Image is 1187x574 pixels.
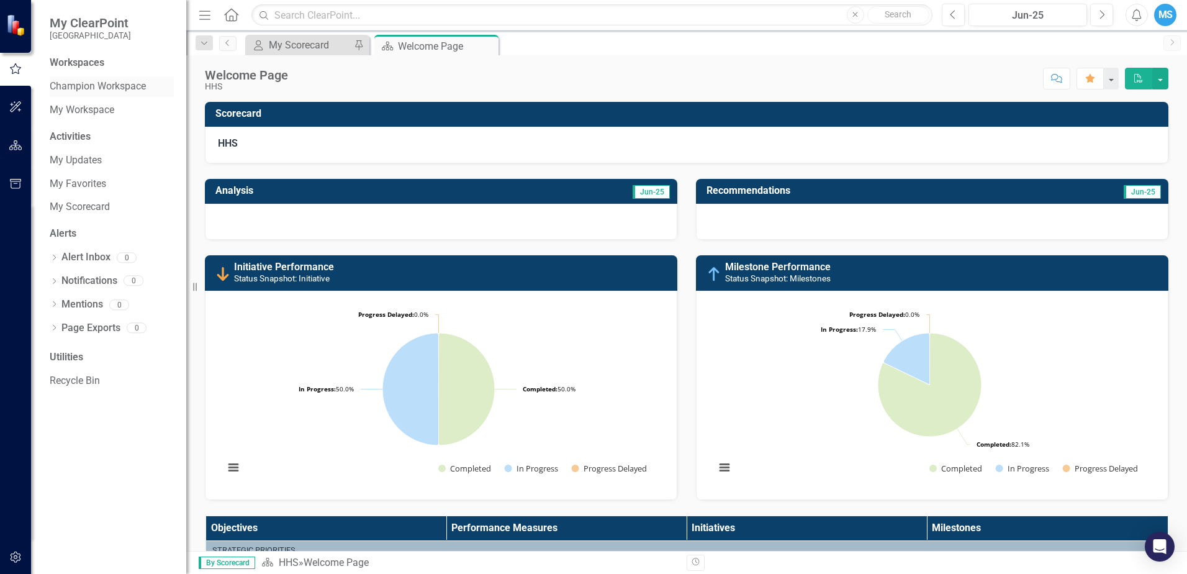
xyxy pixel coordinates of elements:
[709,301,1155,487] div: Chart. Highcharts interactive chart.
[117,252,137,263] div: 0
[821,325,876,334] text: 17.9%
[867,6,929,24] button: Search
[358,310,428,319] text: 0.0%
[706,185,1019,196] h3: Recommendations
[50,153,174,168] a: My Updates
[218,301,659,487] svg: Interactive chart
[215,185,441,196] h3: Analysis
[572,463,648,474] button: Show Progress Delayed
[885,9,911,19] span: Search
[398,39,495,54] div: Welcome Page
[358,310,414,319] tspan: Progress Delayed:
[215,108,1162,119] h3: Scorecard
[218,301,664,487] div: Chart. Highcharts interactive chart.
[61,321,120,335] a: Page Exports
[977,440,1029,449] text: 82.1%
[706,266,721,281] img: In Progress
[50,103,174,117] a: My Workspace
[821,325,858,334] tspan: In Progress:
[212,545,1161,556] div: Strategic Priorities
[996,463,1049,474] button: Show In Progress
[973,8,1083,23] div: Jun-25
[709,301,1150,487] svg: Interactive chart
[50,374,174,388] a: Recycle Bin
[61,250,111,265] a: Alert Inbox
[50,177,174,191] a: My Favorites
[127,323,147,334] div: 0
[248,37,351,53] a: My Scorecard
[205,82,288,91] div: HHS
[1154,4,1176,26] button: MS
[1124,185,1161,199] span: Jun-25
[261,556,677,570] div: »
[883,333,929,385] path: In Progress, 5.
[304,557,369,568] div: Welcome Page
[234,273,330,283] small: Status Snapshot: Initiative
[1063,463,1139,474] button: Show Progress Delayed
[849,310,919,319] text: 0.0%
[849,310,905,319] tspan: Progress Delayed:
[633,185,670,199] span: Jun-25
[50,227,174,241] div: Alerts
[523,385,575,393] text: 50.0%
[50,130,174,144] div: Activities
[218,137,238,149] strong: HHS
[215,266,230,281] img: Progress Delayed
[977,440,1011,449] tspan: Completed:
[725,273,831,283] small: Status Snapshot: Milestones
[50,80,174,94] a: Champion Workspace
[50,56,104,70] div: Workspaces
[205,68,288,82] div: Welcome Page
[269,37,351,53] div: My Scorecard
[251,4,932,26] input: Search ClearPoint...
[50,30,131,40] small: [GEOGRAPHIC_DATA]
[1145,532,1175,562] div: Open Intercom Messenger
[6,14,28,36] img: ClearPoint Strategy
[61,298,103,312] a: Mentions
[50,350,174,365] div: Utilities
[299,385,354,393] text: 50.0%
[50,16,131,30] span: My ClearPoint
[716,459,733,476] button: View chart menu, Chart
[968,4,1087,26] button: Jun-25
[50,200,174,214] a: My Scorecard
[299,385,336,393] tspan: In Progress:
[199,557,255,569] span: By Scorecard
[61,274,117,288] a: Notifications
[929,463,982,474] button: Show Completed
[109,299,129,310] div: 0
[725,261,831,273] a: Milestone Performance
[279,557,299,568] a: HHS
[124,276,143,286] div: 0
[438,333,495,445] path: Completed, 4.
[878,333,982,437] path: Completed, 23.
[505,463,558,474] button: Show In Progress
[438,463,491,474] button: Show Completed
[225,459,242,476] button: View chart menu, Chart
[523,385,557,393] tspan: Completed:
[234,261,334,273] a: Initiative Performance
[382,333,439,445] path: In Progress, 4.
